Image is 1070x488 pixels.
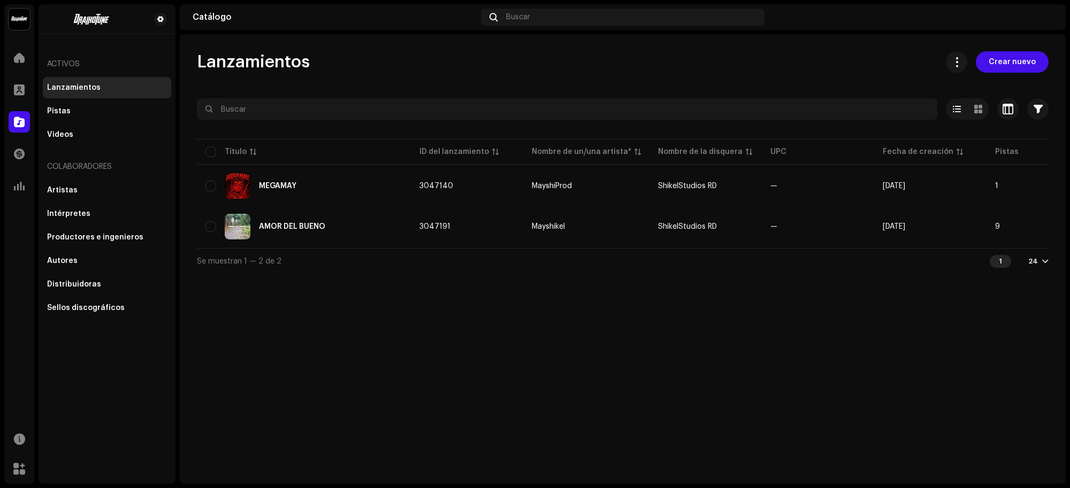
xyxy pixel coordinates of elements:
div: MEGAMAY [259,182,296,190]
img: b2590a90-de89-44a4-95b7-ce963566eb8b [1036,9,1053,26]
img: 10370c6a-d0e2-4592-b8a2-38f444b0ca44 [9,9,30,30]
div: Título [225,146,247,157]
re-m-nav-item: Sellos discográficos [43,297,171,319]
span: — [770,223,777,230]
img: 6d8bbc4a-db5d-466b-be45-5a2c4477066d [225,173,250,199]
div: Intérpretes [47,210,90,218]
re-a-nav-header: Colaboradores [43,154,171,180]
span: Se muestran 1 — 2 de 2 [197,258,281,265]
div: Nombre de un/una artista* [532,146,631,157]
img: 4be5d718-524a-47ed-a2e2-bfbeb4612910 [47,13,137,26]
div: Lanzamientos [47,83,101,92]
div: MayshiProd [532,182,572,190]
re-a-nav-header: Activos [43,51,171,77]
span: 9 [995,223,1000,230]
div: ID del lanzamiento [419,146,489,157]
re-m-nav-item: Lanzamientos [43,77,171,98]
div: 24 [1028,257,1038,266]
re-m-nav-item: Intérpretes [43,203,171,224]
div: Fecha de creación [883,146,953,157]
span: ShikelStudios RD [658,182,717,190]
div: Autores [47,257,78,265]
div: Mayshikel [532,223,565,230]
div: Pistas [47,107,71,115]
div: Nombre de la disquera [658,146,743,157]
span: Mayshikel [532,223,641,230]
re-m-nav-item: Artistas [43,180,171,201]
div: Productores e ingenieros [47,233,143,242]
input: Buscar [197,98,937,120]
button: Crear nuevo [976,51,1049,73]
span: Buscar [506,13,530,21]
div: 1 [990,255,1011,268]
div: Artistas [47,186,78,195]
span: 8 oct 2025 [883,223,905,230]
span: ShikelStudios RD [658,223,717,230]
span: 3047140 [419,182,453,190]
re-m-nav-item: Distribuidoras [43,274,171,295]
span: 8 oct 2025 [883,182,905,190]
span: MayshiProd [532,182,641,190]
re-m-nav-item: Pistas [43,100,171,122]
span: Crear nuevo [989,51,1036,73]
div: Sellos discográficos [47,304,125,312]
re-m-nav-item: Productores e ingenieros [43,227,171,248]
re-m-nav-item: Autores [43,250,171,272]
span: Lanzamientos [197,51,310,73]
re-m-nav-item: Videos [43,124,171,145]
div: Distribuidoras [47,280,101,289]
div: Catálogo [193,13,477,21]
span: — [770,182,777,190]
img: b03a21b9-a5b6-4bb4-85b1-af00551b13e1 [225,214,250,239]
span: 1 [995,182,998,190]
span: 3047191 [419,223,450,230]
div: Videos [47,130,73,139]
div: AMOR DEL BUENO [259,223,325,230]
